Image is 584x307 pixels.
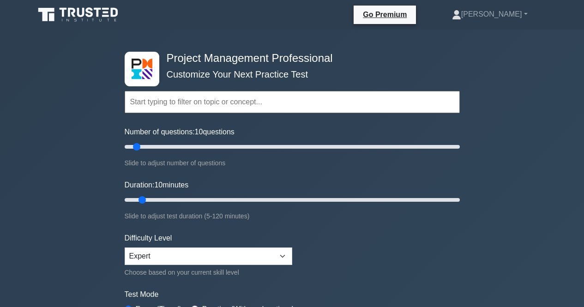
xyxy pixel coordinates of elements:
[125,211,460,222] div: Slide to adjust test duration (5-120 minutes)
[163,52,415,65] h4: Project Management Professional
[125,157,460,169] div: Slide to adjust number of questions
[154,181,163,189] span: 10
[430,5,550,24] a: [PERSON_NAME]
[125,126,235,138] label: Number of questions: questions
[125,267,292,278] div: Choose based on your current skill level
[125,91,460,113] input: Start typing to filter on topic or concept...
[125,289,460,300] label: Test Mode
[125,233,172,244] label: Difficulty Level
[357,9,412,20] a: Go Premium
[125,180,189,191] label: Duration: minutes
[195,128,203,136] span: 10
